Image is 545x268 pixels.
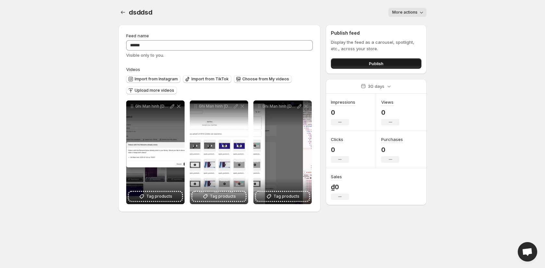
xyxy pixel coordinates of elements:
[126,87,177,94] button: Upload more videos
[369,60,383,67] span: Publish
[126,33,149,38] span: Feed name
[331,39,421,52] p: Display the feed as a carousel, spotlight, etc., across your store.
[331,30,421,36] h2: Publish feed
[388,8,427,17] button: More actions
[190,100,248,204] div: Ghi Man hinh [DATE] luc 091846Tag products
[126,52,164,58] span: Visible only to you.
[126,75,180,83] button: Import from Instagram
[183,75,231,83] button: Import from TikTok
[331,109,355,116] p: 0
[191,76,229,82] span: Import from TikTok
[331,183,349,191] p: ₫0
[381,146,403,154] p: 0
[368,83,384,89] p: 30 days
[135,88,174,93] span: Upload more videos
[146,193,172,200] span: Tag products
[126,100,185,204] div: Ghi Man hinh [DATE] luc 085916Tag products
[256,192,309,201] button: Tag products
[381,109,399,116] p: 0
[381,136,403,143] h3: Purchases
[118,8,127,17] button: Settings
[199,104,233,109] p: Ghi Man hinh [DATE] luc 091846
[331,58,421,69] button: Publish
[518,242,537,262] a: Open chat
[192,192,246,201] button: Tag products
[242,76,289,82] span: Choose from My videos
[331,146,349,154] p: 0
[331,173,342,180] h3: Sales
[331,99,355,105] h3: Impressions
[331,136,343,143] h3: Clicks
[135,104,169,109] p: Ghi Man hinh [DATE] luc 085916
[262,104,296,109] p: Ghi Man hinh [DATE] luc 091902
[392,10,418,15] span: More actions
[129,8,152,16] span: dsddsd
[234,75,292,83] button: Choose from My videos
[381,99,394,105] h3: Views
[253,100,312,204] div: Ghi Man hinh [DATE] luc 091902Tag products
[135,76,178,82] span: Import from Instagram
[210,193,236,200] span: Tag products
[126,67,140,72] span: Videos
[273,193,299,200] span: Tag products
[129,192,182,201] button: Tag products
